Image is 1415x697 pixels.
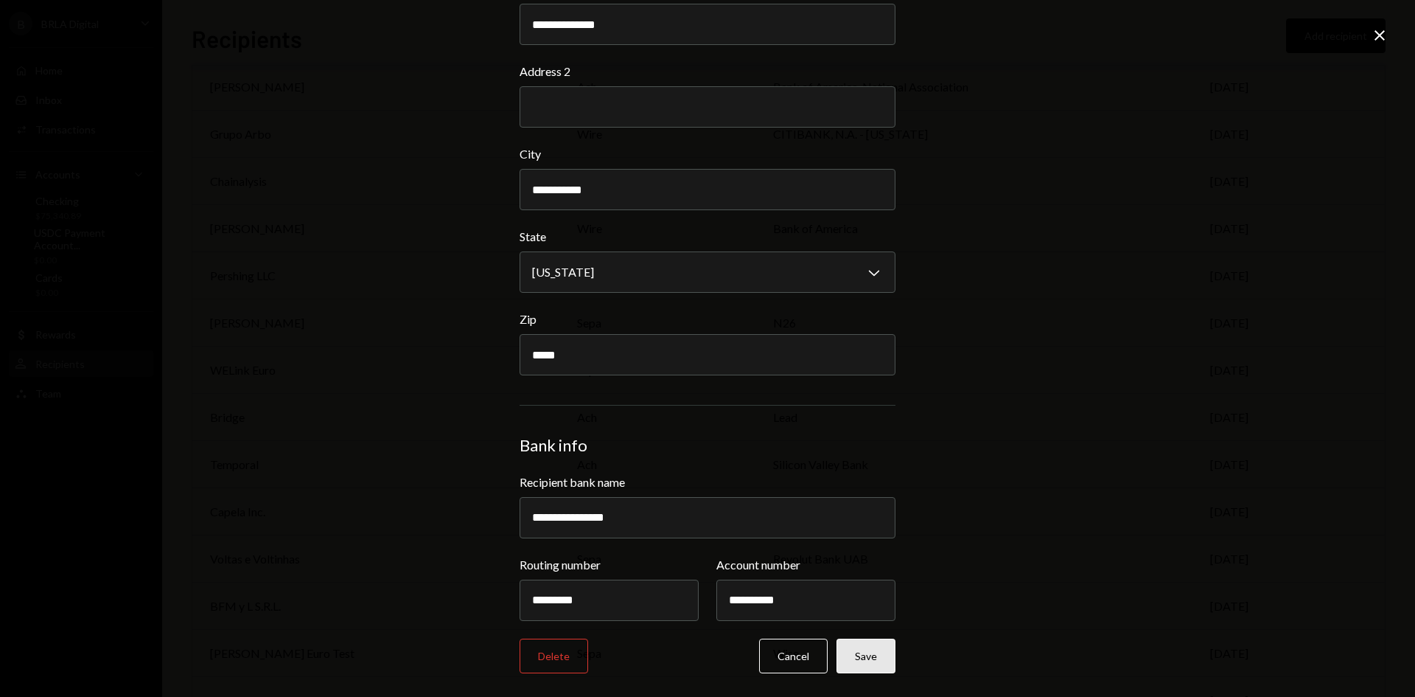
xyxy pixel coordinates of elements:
button: Cancel [759,639,828,673]
label: Routing number [520,556,699,574]
label: State [520,228,895,246]
label: Recipient bank name [520,474,895,491]
button: Delete [520,639,588,673]
button: Save [836,639,895,673]
div: Bank info [520,435,895,456]
label: Address 2 [520,63,895,80]
button: State [520,252,895,293]
label: Zip [520,311,895,328]
label: Account number [716,556,895,574]
label: City [520,145,895,163]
